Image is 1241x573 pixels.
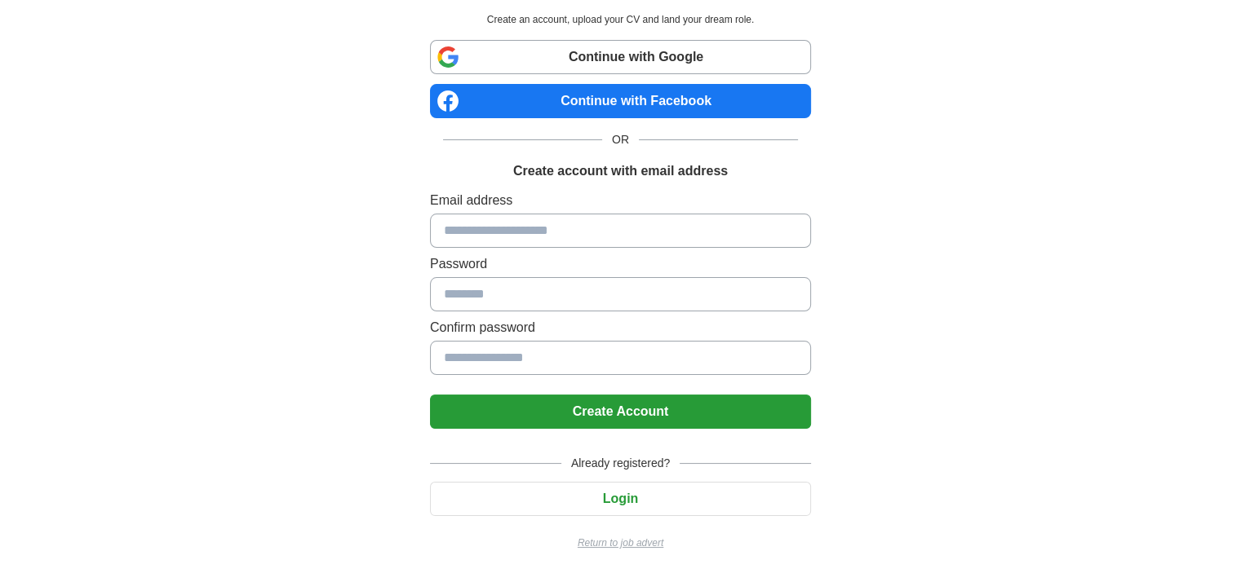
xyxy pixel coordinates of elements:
a: Login [430,491,811,505]
label: Email address [430,191,811,210]
a: Continue with Google [430,40,811,74]
label: Confirm password [430,318,811,337]
button: Create Account [430,394,811,429]
span: OR [602,131,639,148]
label: Password [430,254,811,274]
span: Already registered? [561,455,680,472]
a: Return to job advert [430,536,811,550]
a: Continue with Facebook [430,84,811,118]
h1: Create account with email address [513,161,728,181]
p: Create an account, upload your CV and land your dream role. [433,12,808,27]
button: Login [430,482,811,516]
